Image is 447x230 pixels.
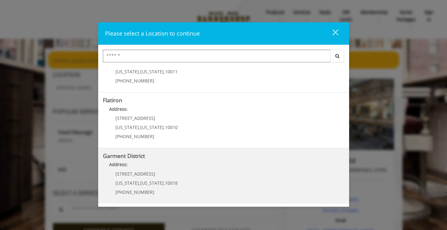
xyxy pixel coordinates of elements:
[115,115,155,121] span: [STREET_ADDRESS]
[115,69,139,75] span: [US_STATE]
[139,69,140,75] span: ,
[115,189,154,195] span: [PHONE_NUMBER]
[140,69,164,75] span: [US_STATE]
[164,180,165,186] span: ,
[115,180,139,186] span: [US_STATE]
[165,124,178,130] span: 10010
[165,180,178,186] span: 10018
[115,78,154,84] span: [PHONE_NUMBER]
[115,171,155,177] span: [STREET_ADDRESS]
[139,180,140,186] span: ,
[115,124,139,130] span: [US_STATE]
[105,30,200,37] span: Please select a Location to continue
[103,50,344,65] div: Center Select
[165,69,178,75] span: 10011
[103,96,122,104] b: Flatiron
[164,69,165,75] span: ,
[103,50,331,62] input: Search Center
[140,124,164,130] span: [US_STATE]
[325,29,338,38] div: close dialog
[334,54,341,58] i: Search button
[109,161,128,167] b: Address:
[103,152,145,160] b: Garment District
[140,180,164,186] span: [US_STATE]
[321,27,342,40] button: close dialog
[109,106,128,112] b: Address:
[115,133,154,139] span: [PHONE_NUMBER]
[164,124,165,130] span: ,
[139,124,140,130] span: ,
